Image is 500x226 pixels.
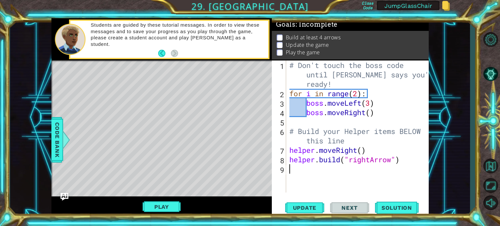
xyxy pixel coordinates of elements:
[273,156,286,165] div: 8
[91,22,264,47] p: Students are guided by these tutorial messages. In order to view these messages and to save your ...
[273,109,286,118] div: 4
[285,200,324,216] button: Update
[330,200,369,216] button: Next
[273,165,286,175] div: 9
[481,195,500,210] button: Mute
[273,146,286,156] div: 7
[335,205,364,211] span: Next
[273,61,286,90] div: 1
[286,49,320,56] p: Play the game
[286,34,341,41] p: Build at least 4 arrows
[143,201,181,213] button: Play
[296,20,338,28] span: : Incomplete
[442,1,450,11] img: Copy class code
[286,41,329,48] p: Update the game
[158,50,171,57] button: Back
[481,156,500,175] button: Back to Map
[481,155,500,177] a: Back to Map
[361,1,374,10] label: Class Code
[375,205,419,211] span: Solution
[286,205,323,211] span: Update
[52,120,62,159] span: Code Bank
[375,200,419,216] button: Solution
[273,99,286,109] div: 3
[273,90,286,99] div: 2
[61,193,68,201] button: Ask AI
[481,66,500,82] button: AI Hint
[276,20,338,29] span: Goals
[171,50,178,57] button: Next
[481,178,500,193] button: Maximize Browser
[481,32,500,47] button: Level Options
[273,118,286,127] div: 5
[273,127,286,146] div: 6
